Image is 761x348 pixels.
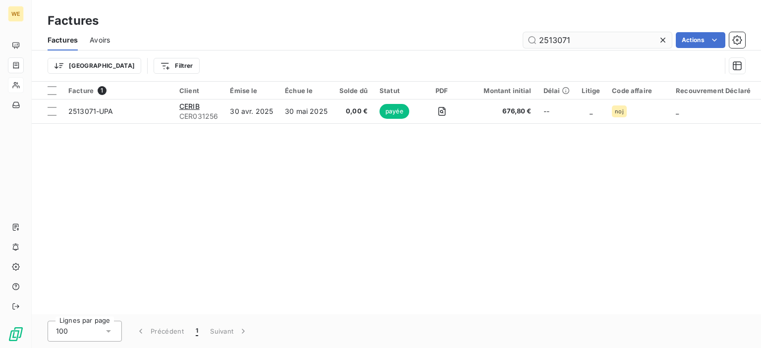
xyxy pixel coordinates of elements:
span: 676,80 € [472,106,531,116]
span: Factures [48,35,78,45]
button: Suivant [204,321,254,342]
span: _ [590,107,593,115]
h3: Factures [48,12,99,30]
div: Client [179,87,218,95]
div: Code affaire [612,87,664,95]
td: 30 avr. 2025 [224,99,279,123]
span: 1 [196,326,198,336]
span: 2513071-UPA [68,107,113,115]
div: Solde dû [339,87,368,95]
span: Avoirs [90,35,110,45]
input: Rechercher [523,32,672,48]
iframe: Intercom live chat [727,314,751,338]
div: Émise le [230,87,273,95]
button: [GEOGRAPHIC_DATA] [48,58,141,74]
span: CERIB [179,102,200,110]
button: Précédent [130,321,190,342]
button: Actions [676,32,725,48]
span: 0,00 € [339,106,368,116]
td: -- [538,99,576,123]
div: Délai [544,87,570,95]
span: 100 [56,326,68,336]
span: payée [380,104,409,119]
td: 30 mai 2025 [279,99,333,123]
span: noj [615,108,623,114]
div: Litige [582,87,600,95]
span: Facture [68,87,94,95]
span: _ [676,107,679,115]
span: 1 [98,86,107,95]
div: Statut [380,87,412,95]
div: Échue le [285,87,327,95]
div: Montant initial [472,87,531,95]
img: Logo LeanPay [8,326,24,342]
span: CER031256 [179,111,218,121]
div: PDF [424,87,460,95]
button: 1 [190,321,204,342]
button: Filtrer [154,58,199,74]
div: WE [8,6,24,22]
